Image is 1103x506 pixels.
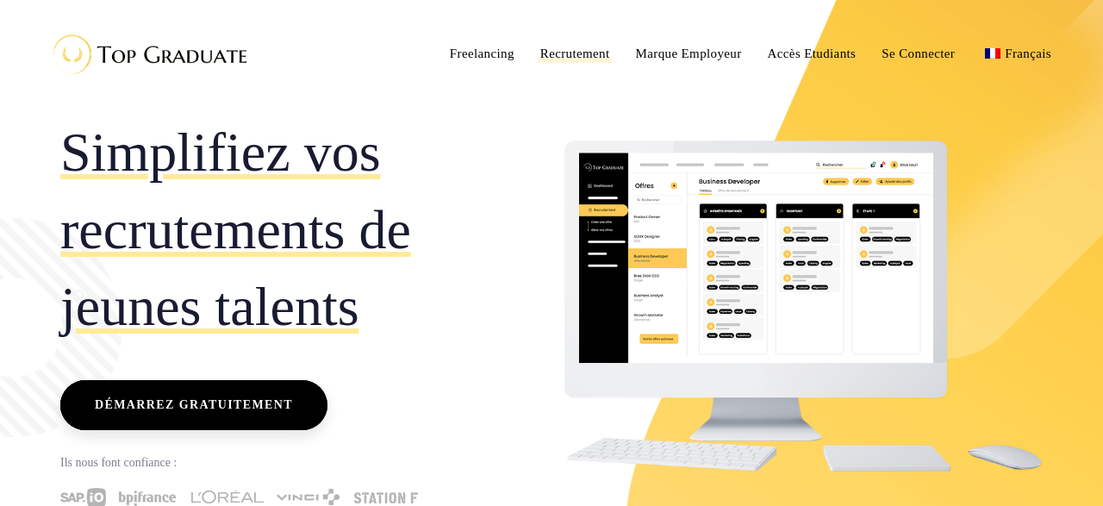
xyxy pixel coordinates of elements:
[39,26,254,82] img: Top Graduate
[60,452,539,474] p: Ils nous font confiance :
[636,47,742,60] span: Marque Employeur
[60,114,539,346] h2: Simplifiez vos recrutements de jeunes talents
[540,47,610,60] span: Recrutement
[60,380,327,430] a: Démarrez gratuitement
[985,48,1000,59] img: Français
[1005,47,1051,60] span: Français
[768,47,857,60] span: Accès Etudiants
[450,47,514,60] span: Freelancing
[564,141,1043,472] img: Computer-Top-Graduate-Recrutements-demo
[882,47,955,60] span: Se Connecter
[95,394,293,416] span: Démarrez gratuitement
